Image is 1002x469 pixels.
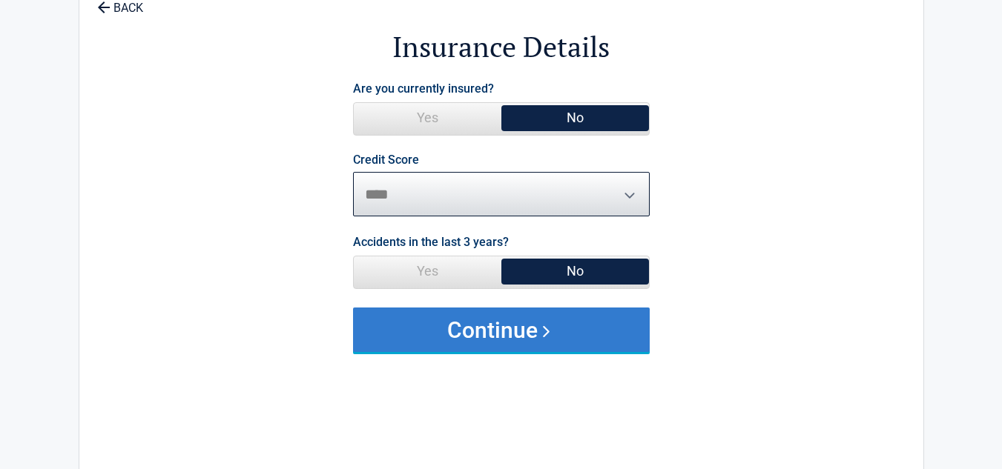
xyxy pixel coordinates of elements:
[353,232,509,252] label: Accidents in the last 3 years?
[354,256,501,286] span: Yes
[354,103,501,133] span: Yes
[353,307,650,352] button: Continue
[353,154,419,166] label: Credit Score
[501,103,649,133] span: No
[353,79,494,99] label: Are you currently insured?
[161,28,842,66] h2: Insurance Details
[501,256,649,286] span: No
